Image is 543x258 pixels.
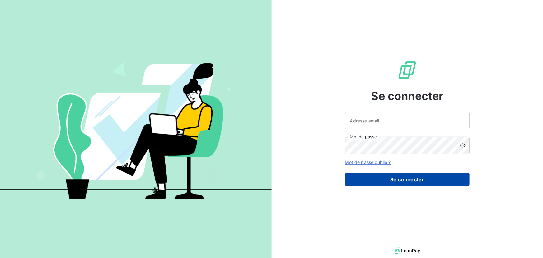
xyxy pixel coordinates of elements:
[345,112,470,129] input: placeholder
[395,246,420,256] img: logo
[371,88,444,104] span: Se connecter
[345,160,391,165] a: Mot de passe oublié ?
[397,60,417,80] img: Logo LeanPay
[345,173,470,186] button: Se connecter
